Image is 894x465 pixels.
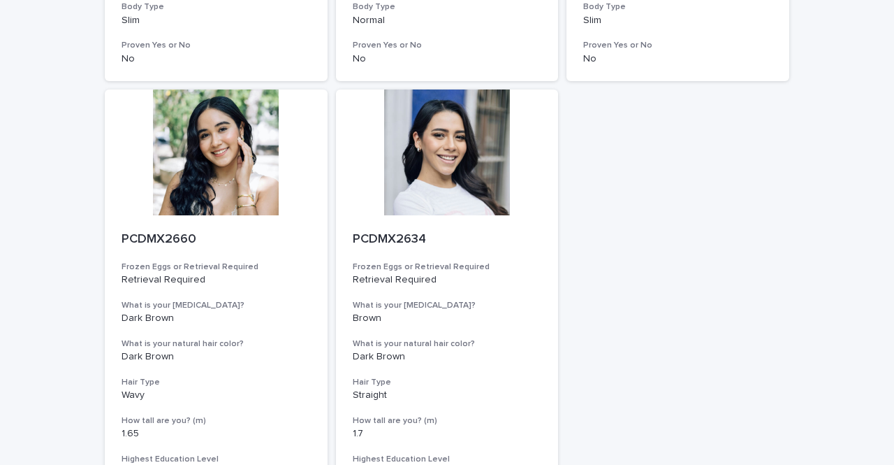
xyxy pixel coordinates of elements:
p: Straight [353,389,542,401]
h3: What is your [MEDICAL_DATA]? [353,300,542,311]
h3: Frozen Eggs or Retrieval Required [122,262,311,273]
p: Dark Brown [353,351,542,363]
p: Dark Brown [122,351,311,363]
p: PCDMX2660 [122,232,311,248]
p: 1.7 [353,428,542,440]
h3: What is your [MEDICAL_DATA]? [122,300,311,311]
h3: Hair Type [122,377,311,388]
h3: What is your natural hair color? [122,338,311,350]
h3: Highest Education Level [353,454,542,465]
h3: Body Type [353,1,542,13]
p: Slim [583,15,772,27]
h3: Highest Education Level [122,454,311,465]
h3: Proven Yes or No [122,40,311,51]
h3: Body Type [122,1,311,13]
p: Dark Brown [122,313,311,324]
h3: Hair Type [353,377,542,388]
p: Normal [353,15,542,27]
h3: What is your natural hair color? [353,338,542,350]
h3: Proven Yes or No [583,40,772,51]
p: Wavy [122,389,311,401]
p: PCDMX2634 [353,232,542,248]
h3: Body Type [583,1,772,13]
p: Retrieval Required [122,274,311,286]
p: No [583,53,772,65]
h3: How tall are you? (m) [122,415,311,427]
h3: How tall are you? (m) [353,415,542,427]
p: Slim [122,15,311,27]
p: No [353,53,542,65]
p: Brown [353,313,542,324]
p: No [122,53,311,65]
h3: Frozen Eggs or Retrieval Required [353,262,542,273]
h3: Proven Yes or No [353,40,542,51]
p: 1.65 [122,428,311,440]
p: Retrieval Required [353,274,542,286]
